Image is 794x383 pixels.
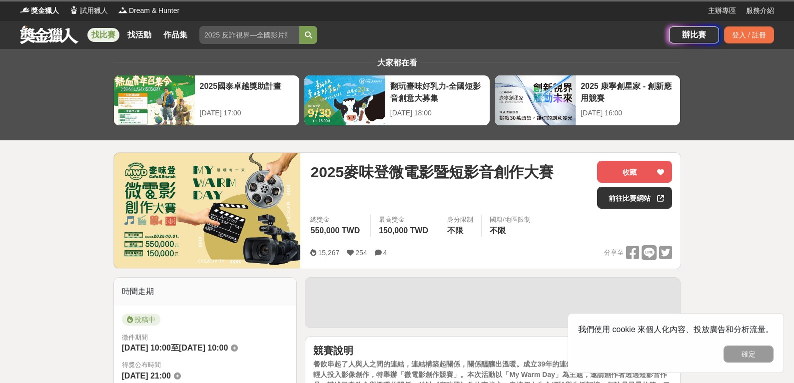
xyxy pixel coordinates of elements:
[597,187,672,209] a: 前往比賽網站
[375,58,420,67] span: 大家都在看
[581,80,675,103] div: 2025 康寧創星家 - 創新應用競賽
[199,26,299,44] input: 2025 反詐視界—全國影片競賽
[318,249,339,257] span: 15,267
[31,5,59,16] span: 獎金獵人
[114,278,297,306] div: 時間走期
[129,5,179,16] span: Dream & Hunter
[578,325,774,334] span: 我們使用 cookie 來個人化內容、投放廣告和分析流量。
[20,5,59,16] a: Logo獎金獵人
[604,245,624,260] span: 分享至
[390,108,485,118] div: [DATE] 18:00
[113,75,300,126] a: 2025國泰卓越獎助計畫[DATE] 17:00
[313,345,353,356] strong: 競賽說明
[724,26,774,43] div: 登入 / 註冊
[118,5,179,16] a: LogoDream & Hunter
[490,215,531,225] div: 國籍/地區限制
[118,5,128,15] img: Logo
[69,5,108,16] a: Logo試用獵人
[159,28,191,42] a: 作品集
[69,5,79,15] img: Logo
[355,249,367,257] span: 254
[122,334,148,341] span: 徵件期間
[494,75,681,126] a: 2025 康寧創星家 - 創新應用競賽[DATE] 16:00
[171,344,179,352] span: 至
[447,215,473,225] div: 身分限制
[122,360,289,370] span: 得獎公布時間
[724,346,774,363] button: 確定
[200,108,294,118] div: [DATE] 17:00
[310,161,554,183] span: 2025麥味登微電影暨短影音創作大賽
[597,161,672,183] button: 收藏
[310,215,362,225] span: 總獎金
[122,372,171,380] span: [DATE] 21:00
[490,226,506,235] span: 不限
[379,226,428,235] span: 150,000 TWD
[669,26,719,43] a: 辦比賽
[123,28,155,42] a: 找活動
[179,344,228,352] span: [DATE] 10:00
[304,75,490,126] a: 翻玩臺味好乳力-全國短影音創意大募集[DATE] 18:00
[114,153,301,268] img: Cover Image
[708,5,736,16] a: 主辦專區
[200,80,294,103] div: 2025國泰卓越獎助計畫
[87,28,119,42] a: 找比賽
[383,249,387,257] span: 4
[20,5,30,15] img: Logo
[310,226,360,235] span: 550,000 TWD
[447,226,463,235] span: 不限
[390,80,485,103] div: 翻玩臺味好乳力-全國短影音創意大募集
[746,5,774,16] a: 服務介紹
[80,5,108,16] span: 試用獵人
[379,215,431,225] span: 最高獎金
[122,314,160,326] span: 投稿中
[581,108,675,118] div: [DATE] 16:00
[122,344,171,352] span: [DATE] 10:00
